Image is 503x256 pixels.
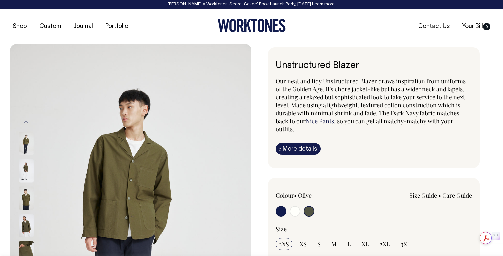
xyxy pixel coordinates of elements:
[331,240,337,248] span: M
[296,238,310,250] input: XS
[409,191,437,199] a: Size Guide
[7,2,496,7] div: [PERSON_NAME] × Worktones ‘Secret Sauce’ Book Launch Party, [DATE]. .
[279,145,281,152] span: i
[103,21,131,32] a: Portfolio
[71,21,96,32] a: Journal
[276,61,472,71] h6: Unstructured Blazer
[306,117,334,125] a: Nice Pants
[19,132,34,155] img: olive
[442,191,472,199] a: Care Guide
[344,238,354,250] input: L
[300,240,307,248] span: XS
[19,159,34,183] img: olive
[459,21,493,32] a: Your Bill0
[416,21,452,32] a: Contact Us
[317,240,321,248] span: S
[298,191,312,199] label: Olive
[401,240,411,248] span: 3XL
[294,191,297,199] span: •
[358,238,372,250] input: XL
[276,117,453,133] span: , so you can get all matchy-matchy with your outfits.
[362,240,369,248] span: XL
[19,187,34,210] img: olive
[483,23,490,30] span: 0
[19,214,34,237] img: olive
[438,191,441,199] span: •
[397,238,414,250] input: 3XL
[347,240,351,248] span: L
[276,77,466,125] span: Our neat and tidy Unstructured Blazer draws inspiration from uniforms of the Golden Age. It's cho...
[328,238,340,250] input: M
[276,225,472,233] div: Size
[21,115,31,130] button: Previous
[314,238,324,250] input: S
[10,21,30,32] a: Shop
[376,238,393,250] input: 2XL
[312,2,335,6] a: Learn more
[276,191,354,199] div: Colour
[279,240,289,248] span: 2XS
[380,240,390,248] span: 2XL
[276,238,292,250] input: 2XS
[37,21,64,32] a: Custom
[276,143,321,155] a: iMore details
